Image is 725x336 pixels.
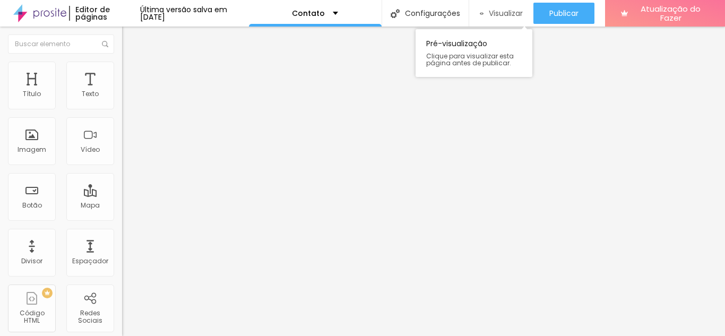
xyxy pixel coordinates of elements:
[426,38,487,49] font: Pré-visualização
[480,9,484,18] img: view-1.svg
[549,8,579,19] font: Publicar
[102,41,108,47] img: Ícone
[292,8,325,19] font: Contato
[469,3,533,24] button: Visualizar
[18,145,46,154] font: Imagem
[82,89,99,98] font: Texto
[78,308,102,325] font: Redes Sociais
[405,8,460,19] font: Configurações
[533,3,594,24] button: Publicar
[75,4,110,22] font: Editor de páginas
[391,9,400,18] img: Ícone
[8,35,114,54] input: Buscar elemento
[81,145,100,154] font: Vídeo
[20,308,45,325] font: Código HTML
[426,51,514,67] font: Clique para visualizar esta página antes de publicar.
[23,89,41,98] font: Título
[122,27,725,336] iframe: Editor
[81,201,100,210] font: Mapa
[140,4,227,22] font: Última versão salva em [DATE]
[21,256,42,265] font: Divisor
[489,8,523,19] font: Visualizar
[641,3,701,23] font: Atualização do Fazer
[72,256,108,265] font: Espaçador
[22,201,42,210] font: Botão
